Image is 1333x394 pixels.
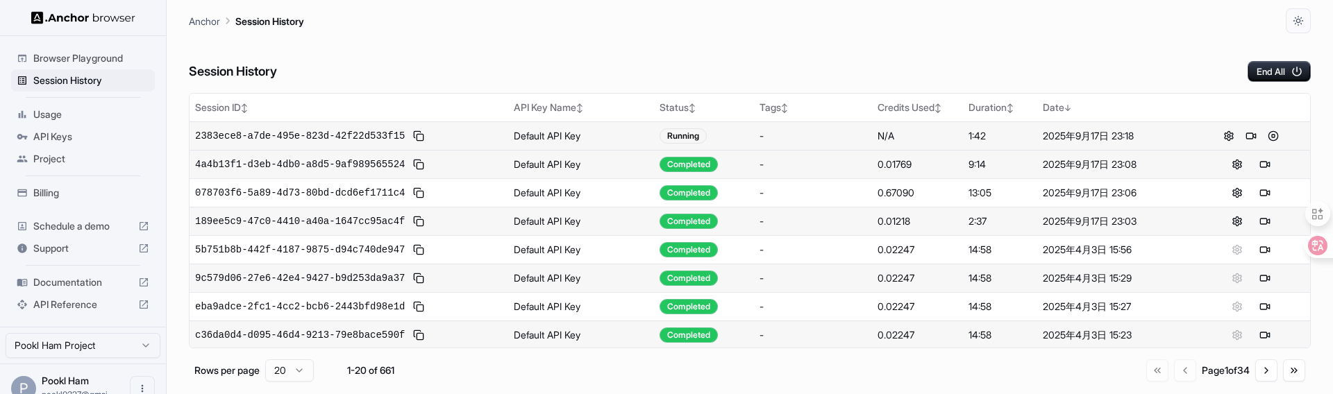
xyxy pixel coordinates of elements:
span: 2383ece8-a7de-495e-823d-42f22d533f15 [195,129,405,143]
div: 14:58 [969,328,1031,342]
p: Rows per page [194,363,260,377]
div: Completed [660,271,718,286]
p: Anchor [189,14,220,28]
div: - [760,243,866,257]
div: 2025年9月17日 23:08 [1043,157,1187,171]
span: Browser Playground [33,51,149,65]
span: 189ee5c9-47c0-4410-a40a-1647cc95ac4f [195,214,405,228]
div: Support [11,237,155,259]
nav: breadcrumb [189,13,304,28]
td: Default API Key [508,292,654,320]
div: 2025年9月17日 23:18 [1043,129,1187,143]
div: Credits Used [878,101,957,114]
div: 1:42 [969,129,1031,143]
div: - [760,214,866,228]
div: Browser Playground [11,47,155,69]
div: 0.02247 [878,300,957,314]
span: c36da0d4-d095-46d4-9213-79e8bace590f [195,328,405,342]
div: Completed [660,214,718,229]
div: 2025年4月3日 15:29 [1043,271,1187,285]
div: Completed [660,299,718,314]
div: 0.02247 [878,271,957,285]
div: API Keys [11,126,155,148]
span: ↕ [241,103,248,113]
div: - [760,157,866,171]
div: Page 1 of 34 [1202,363,1250,377]
div: - [760,186,866,200]
div: 2025年4月3日 15:23 [1043,328,1187,342]
div: 14:58 [969,243,1031,257]
td: Default API Key [508,264,654,292]
span: Documentation [33,275,133,289]
span: Usage [33,108,149,121]
span: eba9adce-2fc1-4cc2-bcb6-2443bfd98e1d [195,300,405,314]
div: 14:58 [969,300,1031,314]
div: Session History [11,69,155,92]
span: Session History [33,74,149,87]
img: Anchor Logo [31,11,135,24]
span: API Reference [33,298,133,311]
td: Default API Key [508,320,654,349]
div: 2025年9月17日 23:06 [1043,186,1187,200]
div: 2025年9月17日 23:03 [1043,214,1187,228]
button: End All [1248,61,1311,82]
span: ↕ [781,103,788,113]
span: Schedule a demo [33,219,133,233]
td: Default API Key [508,207,654,235]
div: - [760,328,866,342]
span: ↕ [934,103,941,113]
div: Duration [969,101,1031,114]
span: Pookl Ham [42,375,89,386]
div: 0.01218 [878,214,957,228]
div: Project [11,148,155,170]
div: 14:58 [969,271,1031,285]
div: API Reference [11,293,155,316]
div: Running [660,128,707,144]
div: 2025年4月3日 15:56 [1043,243,1187,257]
div: 2:37 [969,214,1031,228]
div: Date [1043,101,1187,114]
div: Status [660,101,748,114]
h6: Session History [189,62,277,82]
span: 4a4b13f1-d3eb-4db0-a8d5-9af989565524 [195,157,405,171]
span: ↕ [576,103,583,113]
div: 0.01769 [878,157,957,171]
div: 2025年4月3日 15:27 [1043,300,1187,314]
div: Schedule a demo [11,215,155,237]
div: Documentation [11,271,155,293]
div: 0.67090 [878,186,957,200]
span: Billing [33,186,149,200]
td: Default API Key [508,150,654,178]
div: Billing [11,182,155,204]
div: Completed [660,242,718,257]
span: ↕ [1007,103,1014,113]
div: Completed [660,185,718,200]
div: 0.02247 [878,328,957,342]
div: 0.02247 [878,243,957,257]
div: 9:14 [969,157,1031,171]
div: 1-20 of 661 [336,363,405,377]
p: Session History [235,14,304,28]
div: N/A [878,129,957,143]
div: Completed [660,157,718,172]
td: Default API Key [508,178,654,207]
span: ↓ [1064,103,1071,113]
span: 9c579d06-27e6-42e4-9427-b9d253da9a37 [195,271,405,285]
div: API Key Name [514,101,648,114]
span: 5b751b8b-442f-4187-9875-d94c740de947 [195,243,405,257]
div: Completed [660,327,718,343]
div: Session ID [195,101,503,114]
div: Tags [760,101,866,114]
div: - [760,300,866,314]
div: 13:05 [969,186,1031,200]
span: ↕ [689,103,696,113]
td: Default API Key [508,121,654,150]
span: Project [33,152,149,166]
div: - [760,129,866,143]
td: Default API Key [508,235,654,264]
div: Usage [11,103,155,126]
span: Support [33,241,133,255]
div: - [760,271,866,285]
span: 078703f6-5a89-4d73-80bd-dcd6ef1711c4 [195,186,405,200]
span: API Keys [33,130,149,144]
